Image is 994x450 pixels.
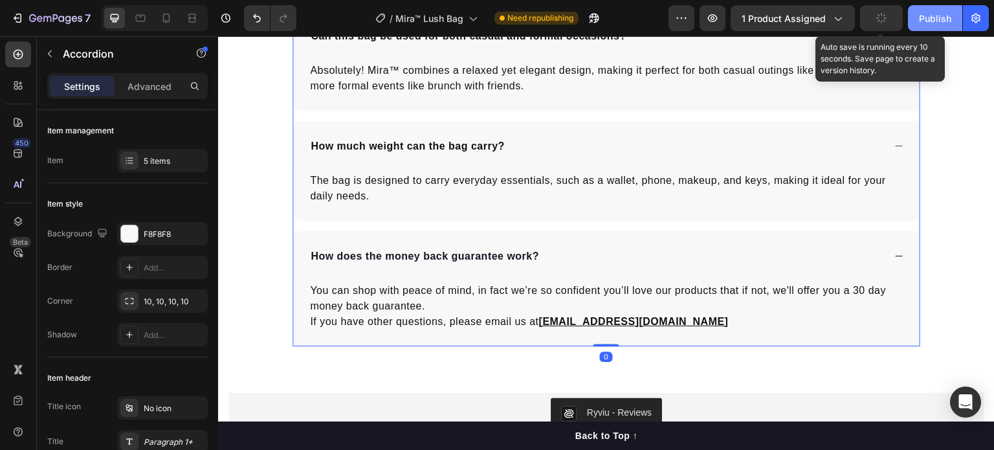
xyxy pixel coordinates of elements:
[64,80,100,93] p: Settings
[343,370,359,385] img: CJed0K2x44sDEAE=.png
[12,138,31,148] div: 450
[47,262,72,273] div: Border
[390,12,393,25] span: /
[382,315,395,326] div: 0
[47,329,77,341] div: Shadow
[742,12,826,25] span: 1 product assigned
[144,262,204,274] div: Add...
[93,214,321,225] span: How does the money back guarantee work?
[47,372,91,384] div: Item header
[731,5,855,31] button: 1 product assigned
[47,436,63,447] div: Title
[144,436,204,448] div: Paragraph 1*
[85,10,91,26] p: 7
[144,296,204,308] div: 10, 10, 10, 10
[5,5,96,31] button: 7
[369,370,434,383] div: Ryviu - Reviews
[144,229,204,240] div: F8F8F8
[908,5,962,31] button: Publish
[919,12,951,25] div: Publish
[92,27,685,58] p: Absolutely! Mira™ combines a relaxed yet elegant design, making it perfect for both casual outing...
[92,137,685,168] p: The bag is designed to carry everyday essentials, such as a wallet, phone, makeup, and keys, maki...
[127,80,171,93] p: Advanced
[395,12,463,25] span: Mira™ Lush Bag
[91,25,686,59] div: Rich Text Editor. Editing area: main
[47,125,114,137] div: Item management
[144,155,204,167] div: 5 items
[92,247,685,293] p: You can shop with peace of mind, in fact we’re so confident you’ll love our products that if not,...
[47,401,81,412] div: Title icon
[93,102,287,118] p: How much weight can the bag carry?
[144,330,204,341] div: Add...
[63,46,173,62] p: Accordion
[950,387,981,418] div: Open Intercom Messenger
[507,12,573,24] span: Need republishing
[47,225,110,243] div: Background
[333,362,444,393] button: Ryviu - Reviews
[244,5,296,31] div: Undo/Redo
[144,403,204,414] div: No icon
[47,295,73,307] div: Corner
[320,280,510,291] a: [EMAIL_ADDRESS][DOMAIN_NAME]
[357,393,419,407] div: Back to Top ↑
[218,36,994,450] iframe: Design area
[47,155,63,166] div: Item
[10,237,31,247] div: Beta
[47,198,83,210] div: Item style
